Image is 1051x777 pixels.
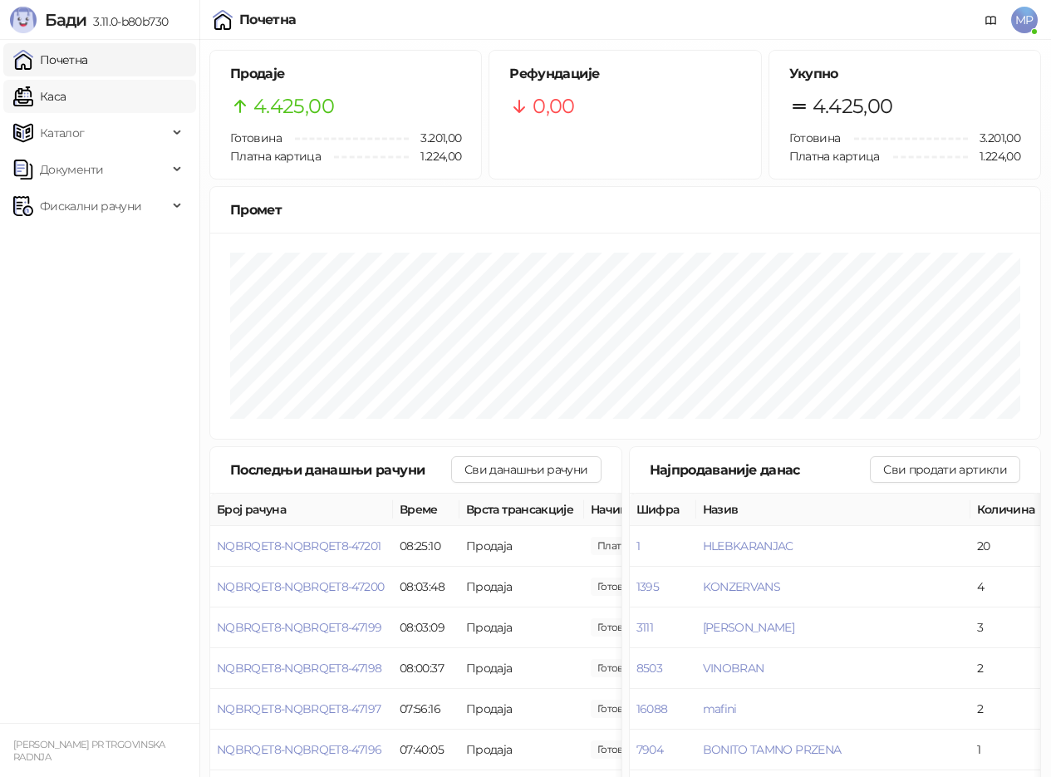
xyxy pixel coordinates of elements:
td: 2 [970,689,1045,730]
span: 3.201,00 [968,129,1020,147]
td: 07:56:16 [393,689,459,730]
td: 20 [970,526,1045,567]
h5: Рефундације [509,64,740,84]
td: 08:03:09 [393,607,459,648]
div: Најпродаваније данас [650,460,871,480]
span: Бади [45,10,86,30]
span: 157,00 [591,740,647,759]
button: VINOBRAN [703,661,764,676]
button: 1 [636,538,640,553]
td: 08:00:37 [393,648,459,689]
a: Почетна [13,43,88,76]
span: Документи [40,153,103,186]
th: Назив [696,494,970,526]
div: Промет [230,199,1020,220]
span: Платна картица [789,149,880,164]
td: Продаја [459,648,584,689]
div: Почетна [239,13,297,27]
span: 1.224,00 [968,147,1020,165]
td: 4 [970,567,1045,607]
td: Продаја [459,689,584,730]
td: 2 [970,648,1045,689]
button: Сви данашњи рачуни [451,456,601,483]
td: 08:25:10 [393,526,459,567]
button: HLEBKARANJAC [703,538,793,553]
span: Платна картица [230,149,321,164]
th: Количина [970,494,1045,526]
button: mafini [703,701,737,716]
span: 794,00 [591,537,680,555]
button: NQBRQET8-NQBRQET8-47200 [217,579,384,594]
span: Каталог [40,116,85,150]
span: 4.425,00 [253,91,334,122]
small: [PERSON_NAME] PR TRGOVINSKA RADNJA [13,739,165,763]
th: Начини плаћања [584,494,750,526]
th: Број рачуна [210,494,393,526]
span: 240,00 [591,700,647,718]
button: 7904 [636,742,663,757]
span: 4.425,00 [813,91,893,122]
span: 3.11.0-b80b730 [86,14,168,29]
img: Logo [10,7,37,33]
td: 3 [970,607,1045,648]
span: 248,00 [591,618,647,637]
button: 16088 [636,701,668,716]
td: Продаја [459,730,584,770]
h5: Укупно [789,64,1020,84]
button: NQBRQET8-NQBRQET8-47197 [217,701,381,716]
th: Врста трансакције [459,494,584,526]
a: Каса [13,80,66,113]
span: 3.201,00 [409,129,461,147]
th: Шифра [630,494,696,526]
span: 662,00 [591,578,647,596]
button: BONITO TAMNO PRZENA [703,742,842,757]
td: 1 [970,730,1045,770]
td: 07:40:05 [393,730,459,770]
a: Документација [978,7,1004,33]
div: Последњи данашњи рачуни [230,460,451,480]
button: 1395 [636,579,659,594]
td: Продаја [459,607,584,648]
button: NQBRQET8-NQBRQET8-47199 [217,620,381,635]
button: NQBRQET8-NQBRQET8-47196 [217,742,381,757]
span: Готовина [789,130,841,145]
button: 3111 [636,620,653,635]
button: 8503 [636,661,662,676]
button: Сви продати артикли [870,456,1020,483]
td: 08:03:48 [393,567,459,607]
td: Продаја [459,567,584,607]
span: MP [1011,7,1038,33]
h5: Продаје [230,64,461,84]
button: KONZERVANS [703,579,781,594]
th: Време [393,494,459,526]
button: NQBRQET8-NQBRQET8-47201 [217,538,381,553]
button: [PERSON_NAME] [703,620,795,635]
span: Фискални рачуни [40,189,141,223]
td: Продаја [459,526,584,567]
span: 0,00 [533,91,574,122]
span: Готовина [230,130,282,145]
button: NQBRQET8-NQBRQET8-47198 [217,661,381,676]
span: 794,00 [591,659,647,677]
span: 1.224,00 [409,147,461,165]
